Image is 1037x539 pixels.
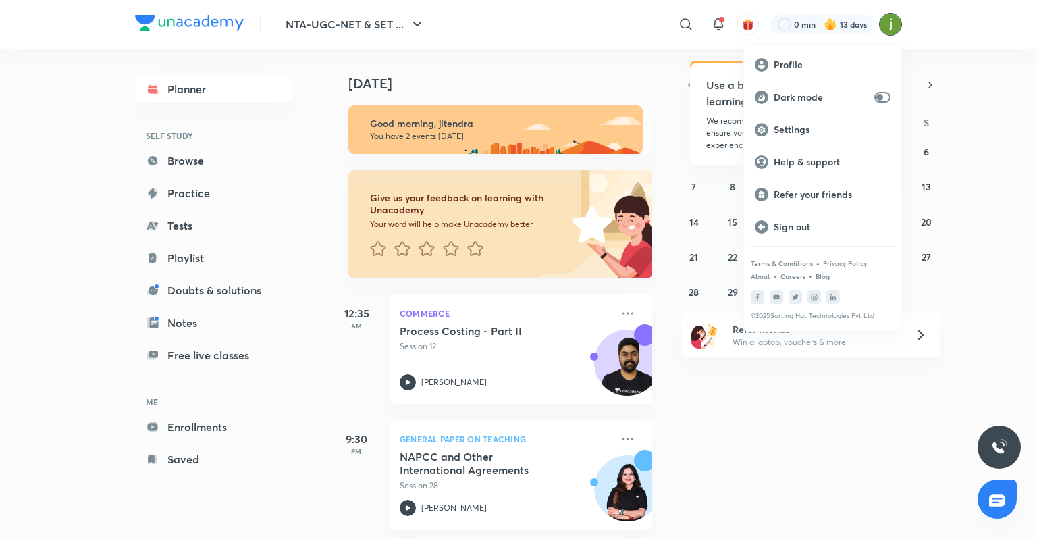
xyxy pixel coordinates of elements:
[774,91,869,103] p: Dark mode
[780,272,805,280] a: Careers
[751,259,813,267] a: Terms & Conditions
[774,156,890,168] p: Help & support
[744,113,901,146] a: Settings
[744,178,901,211] a: Refer your friends
[774,221,890,233] p: Sign out
[816,272,830,280] a: Blog
[823,259,867,267] a: Privacy Policy
[774,124,890,136] p: Settings
[774,59,890,71] p: Profile
[744,146,901,178] a: Help & support
[751,272,770,280] a: About
[744,49,901,81] a: Profile
[773,269,778,282] div: •
[774,188,890,201] p: Refer your friends
[816,257,820,269] div: •
[808,269,813,282] div: •
[751,312,895,320] p: © 2025 Sorting Hat Technologies Pvt Ltd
